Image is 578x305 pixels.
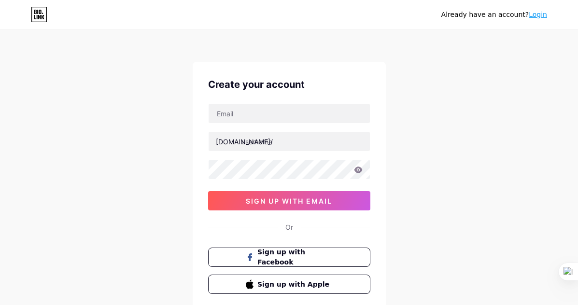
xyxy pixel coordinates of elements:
button: Sign up with Apple [208,275,370,294]
div: Create your account [208,77,370,92]
div: Already have an account? [441,10,547,20]
button: sign up with email [208,191,370,210]
span: sign up with email [246,197,332,205]
span: Sign up with Apple [257,279,332,290]
input: Email [209,104,370,123]
input: username [209,132,370,151]
span: Sign up with Facebook [257,247,332,267]
button: Sign up with Facebook [208,248,370,267]
div: [DOMAIN_NAME]/ [216,137,273,147]
a: Login [529,11,547,18]
div: Or [285,222,293,232]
